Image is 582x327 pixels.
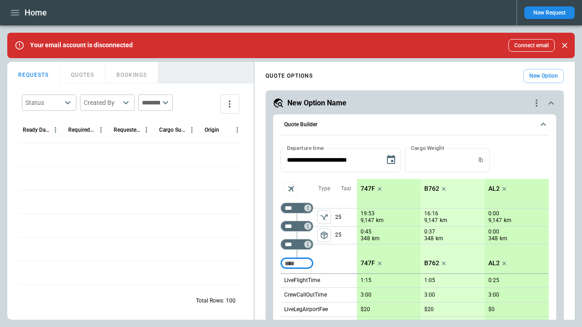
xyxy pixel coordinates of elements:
[50,124,61,136] button: Ready Date & Time (UTC+03:00) column menu
[320,231,329,240] span: package_2
[317,228,331,242] span: Type of sector
[372,235,380,243] p: km
[488,235,498,243] p: 348
[25,7,47,18] h1: Home
[284,306,328,313] p: LiveLegAirportFee
[266,74,313,78] h4: QUOTE OPTIONS
[273,98,557,109] button: New Option Namequote-option-actions
[281,239,313,250] div: Too short
[424,217,438,224] p: 9,147
[287,98,346,108] h5: New Option Name
[186,124,198,136] button: Cargo Summary column menu
[500,235,507,243] p: km
[361,235,370,243] p: 348
[30,41,133,49] p: Your email account is disconnected
[205,127,219,133] div: Origin
[488,277,499,284] p: 0:25
[424,185,439,193] p: B762
[159,127,186,133] div: Cargo Summary
[281,258,313,269] div: Too short
[558,35,571,55] div: dismiss
[524,6,575,19] button: New Request
[284,122,317,128] h6: Quote Builder
[488,217,502,224] p: 9,147
[436,235,443,243] p: km
[424,259,439,267] p: B762
[361,185,375,193] p: 747F
[488,185,500,193] p: AL2
[68,127,95,133] div: Required Date & Time (UTC+03:00)
[478,156,483,164] p: lb
[488,228,499,235] p: 0:00
[488,259,500,267] p: AL2
[488,210,499,217] p: 0:00
[284,182,298,196] span: Aircraft selection
[60,62,105,84] button: QUOTES
[361,217,374,224] p: 9,147
[284,291,327,299] p: CrewCallOutTime
[424,235,434,243] p: 348
[424,228,435,235] p: 0:37
[361,228,371,235] p: 0:45
[287,144,324,152] label: Departure time
[284,277,320,284] p: LiveFlightTime
[424,292,435,298] p: 3:00
[114,127,140,133] div: Requested Route
[317,210,331,224] button: left aligned
[23,127,50,133] div: Ready Date & Time (UTC+03:00)
[335,227,357,244] p: 25
[361,259,375,267] p: 747F
[105,62,158,84] button: BOOKINGS
[523,69,564,83] button: New Option
[226,297,236,305] p: 100
[424,277,435,284] p: 1:05
[361,306,370,313] p: $20
[531,98,542,109] div: quote-option-actions
[335,208,357,226] p: 25
[488,306,495,313] p: $0
[317,228,331,242] button: left aligned
[558,39,571,52] button: Close
[361,292,371,298] p: 3:00
[504,217,512,224] p: km
[281,114,549,135] button: Quote Builder
[376,217,384,224] p: km
[361,210,375,217] p: 19:53
[84,98,120,107] div: Created By
[281,203,313,213] div: Too short
[440,217,447,224] p: km
[382,151,400,169] button: Choose date, selected date is Sep 9, 2025
[508,39,555,52] button: Connect email
[196,297,224,305] p: Total Rows:
[231,124,243,136] button: Origin column menu
[341,185,351,193] p: Taxi
[281,221,313,232] div: Too short
[7,62,60,84] button: REQUESTS
[318,185,330,193] p: Type
[361,277,371,284] p: 1:15
[317,210,331,224] span: Type of sector
[424,306,434,313] p: $20
[411,144,444,152] label: Cargo Weight
[488,292,499,298] p: 3:00
[220,94,239,114] button: more
[424,210,438,217] p: 16:16
[140,124,152,136] button: Requested Route column menu
[25,98,62,107] div: Status
[95,124,107,136] button: Required Date & Time (UTC+03:00) column menu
